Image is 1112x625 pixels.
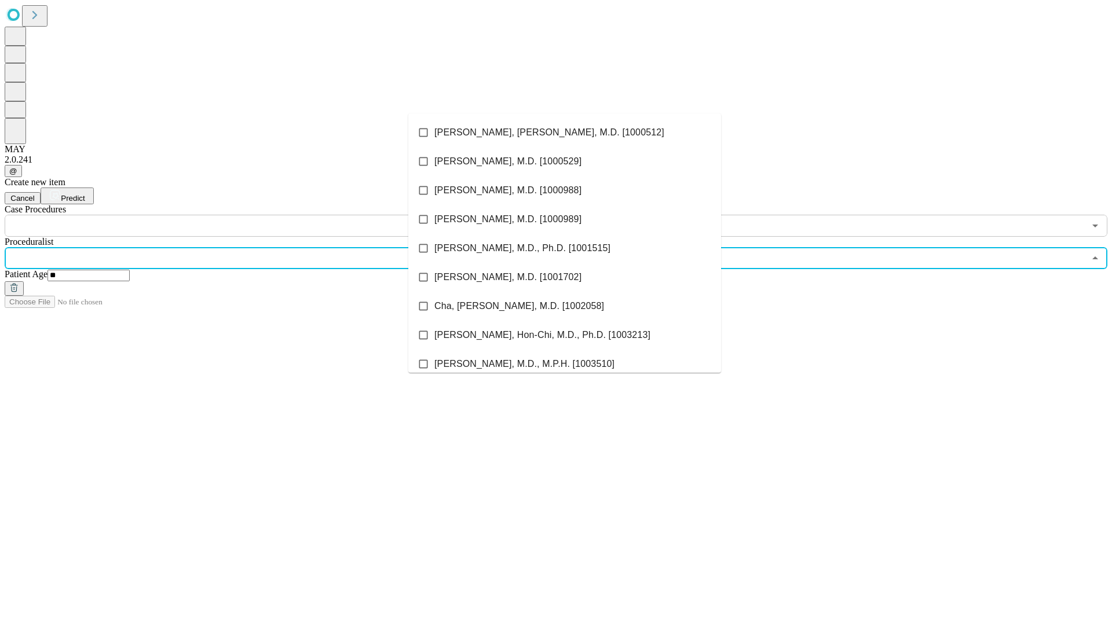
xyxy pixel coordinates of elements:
[434,299,604,313] span: Cha, [PERSON_NAME], M.D. [1002058]
[5,204,66,214] span: Scheduled Procedure
[5,192,41,204] button: Cancel
[1087,250,1103,266] button: Close
[434,126,664,139] span: [PERSON_NAME], [PERSON_NAME], M.D. [1000512]
[434,357,614,371] span: [PERSON_NAME], M.D., M.P.H. [1003510]
[434,270,581,284] span: [PERSON_NAME], M.D. [1001702]
[5,144,1107,155] div: MAY
[61,194,85,203] span: Predict
[5,269,47,279] span: Patient Age
[5,165,22,177] button: @
[434,155,581,168] span: [PERSON_NAME], M.D. [1000529]
[434,241,610,255] span: [PERSON_NAME], M.D., Ph.D. [1001515]
[434,328,650,342] span: [PERSON_NAME], Hon-Chi, M.D., Ph.D. [1003213]
[5,177,65,187] span: Create new item
[1087,218,1103,234] button: Open
[41,187,94,204] button: Predict
[9,167,17,175] span: @
[434,212,581,226] span: [PERSON_NAME], M.D. [1000989]
[5,237,53,247] span: Proceduralist
[434,183,581,197] span: [PERSON_NAME], M.D. [1000988]
[10,194,35,203] span: Cancel
[5,155,1107,165] div: 2.0.241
